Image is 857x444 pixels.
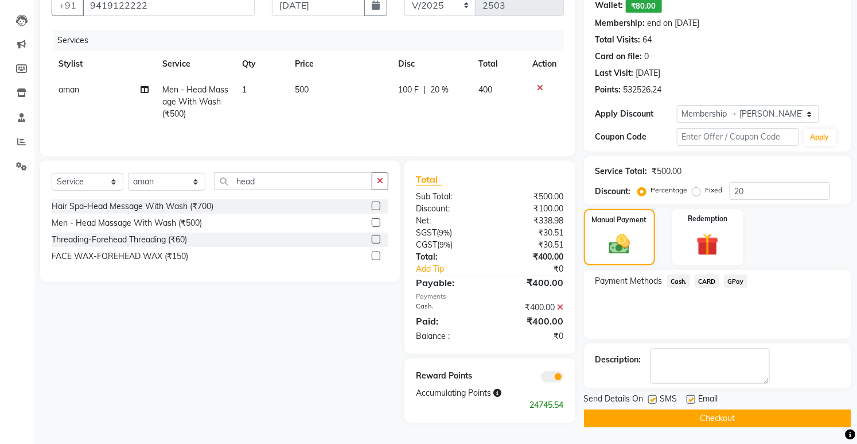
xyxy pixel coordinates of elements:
div: ₹400.00 [490,276,572,289]
div: ₹30.51 [490,227,572,239]
div: Services [53,30,572,51]
span: Email [699,393,718,407]
span: SGST [416,227,437,238]
div: 64 [643,34,652,46]
div: ₹338.98 [490,215,572,227]
div: Net: [407,215,490,227]
div: ₹400.00 [490,251,572,263]
span: GPay [724,275,747,288]
div: ₹500.00 [652,165,682,177]
th: Stylist [52,51,155,77]
div: Points: [595,84,621,96]
span: Send Details On [584,393,644,407]
span: 1 [242,84,247,95]
span: 100 F [398,84,419,96]
div: 0 [645,51,649,63]
div: Balance : [407,330,490,342]
div: Accumulating Points [407,387,531,399]
div: Card on file: [595,51,642,63]
th: Price [288,51,391,77]
div: ₹500.00 [490,191,572,203]
span: 9% [439,228,450,237]
div: Hair Spa-Head Message With Wash (₹700) [52,200,213,213]
div: ₹400.00 [490,302,572,314]
div: Coupon Code [595,131,677,143]
div: ₹30.51 [490,239,572,251]
div: 24745.54 [407,399,572,411]
button: Apply [804,129,836,146]
div: 532526.24 [624,84,662,96]
label: Fixed [706,185,723,195]
div: ₹0 [490,330,572,342]
div: ( ) [407,239,490,251]
span: 500 [295,84,309,95]
span: SMS [660,393,677,407]
label: Redemption [688,214,727,224]
input: Search or Scan [214,172,372,190]
div: Description: [595,354,641,366]
span: CARD [695,275,719,288]
span: 20 % [430,84,449,96]
div: ₹400.00 [490,314,572,328]
img: _cash.svg [602,232,637,257]
div: Sub Total: [407,191,490,203]
input: Enter Offer / Coupon Code [677,128,799,146]
div: Service Total: [595,165,648,177]
div: [DATE] [636,67,661,79]
button: Checkout [584,410,851,427]
span: | [423,84,426,96]
div: ( ) [407,227,490,239]
th: Total [472,51,526,77]
div: Threading-Forehead Threading (₹60) [52,234,187,246]
div: Membership: [595,17,645,29]
div: ₹0 [504,263,572,275]
span: Total [416,173,442,186]
div: Men - Head Massage With Wash (₹500) [52,217,202,229]
span: 400 [479,84,493,95]
span: Men - Head Massage With Wash (₹500) [162,84,228,119]
label: Percentage [651,185,688,195]
div: Total Visits: [595,34,641,46]
div: Reward Points [407,370,490,383]
div: FACE WAX-FOREHEAD WAX (₹150) [52,250,188,262]
div: Discount: [595,186,631,198]
th: Service [155,51,235,77]
img: _gift.svg [690,231,726,258]
div: Total: [407,251,490,263]
div: ₹100.00 [490,203,572,215]
span: aman [59,84,79,95]
th: Disc [391,51,472,77]
div: Paid: [407,314,490,328]
div: Cash. [407,302,490,314]
th: Qty [235,51,289,77]
span: CGST [416,240,437,250]
div: end on [DATE] [648,17,700,29]
th: Action [526,51,564,77]
span: Cash. [667,275,691,288]
label: Manual Payment [592,215,647,225]
span: Payment Methods [595,275,663,287]
div: Discount: [407,203,490,215]
div: Apply Discount [595,108,677,120]
div: Payments [416,292,564,302]
span: 9% [439,240,450,249]
a: Add Tip [407,263,504,275]
div: Last Visit: [595,67,634,79]
div: Payable: [407,276,490,289]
